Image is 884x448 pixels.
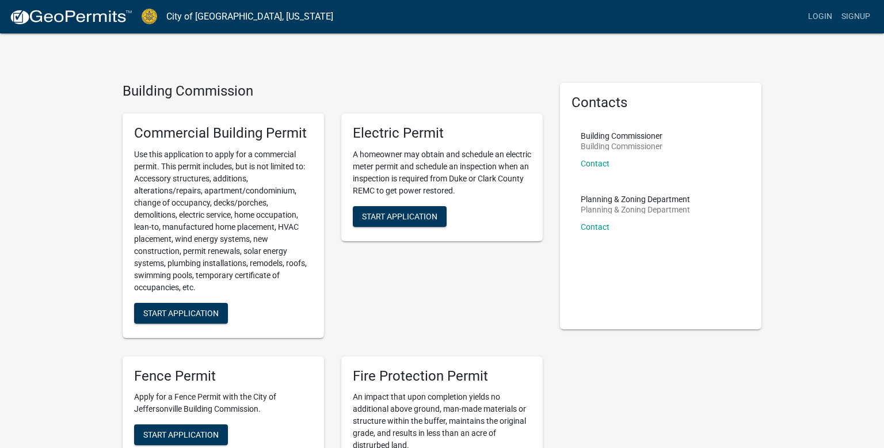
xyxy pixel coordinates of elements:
[581,195,690,203] p: Planning & Zoning Department
[581,142,662,150] p: Building Commissioner
[142,9,157,24] img: City of Jeffersonville, Indiana
[134,368,313,385] h5: Fence Permit
[143,430,219,439] span: Start Application
[353,125,531,142] h5: Electric Permit
[353,368,531,385] h5: Fire Protection Permit
[362,211,437,221] span: Start Application
[143,308,219,317] span: Start Application
[134,424,228,445] button: Start Application
[581,132,662,140] p: Building Commissioner
[803,6,837,28] a: Login
[353,206,447,227] button: Start Application
[166,7,333,26] a: City of [GEOGRAPHIC_DATA], [US_STATE]
[134,125,313,142] h5: Commercial Building Permit
[837,6,875,28] a: Signup
[581,159,609,168] a: Contact
[581,222,609,231] a: Contact
[353,149,531,197] p: A homeowner may obtain and schedule an electric meter permit and schedule an inspection when an i...
[581,206,690,214] p: Planning & Zoning Department
[123,83,543,100] h4: Building Commission
[134,149,313,294] p: Use this application to apply for a commercial permit. This permit includes, but is not limited t...
[571,94,750,111] h5: Contacts
[134,303,228,324] button: Start Application
[134,391,313,415] p: Apply for a Fence Permit with the City of Jeffersonville Building Commission.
